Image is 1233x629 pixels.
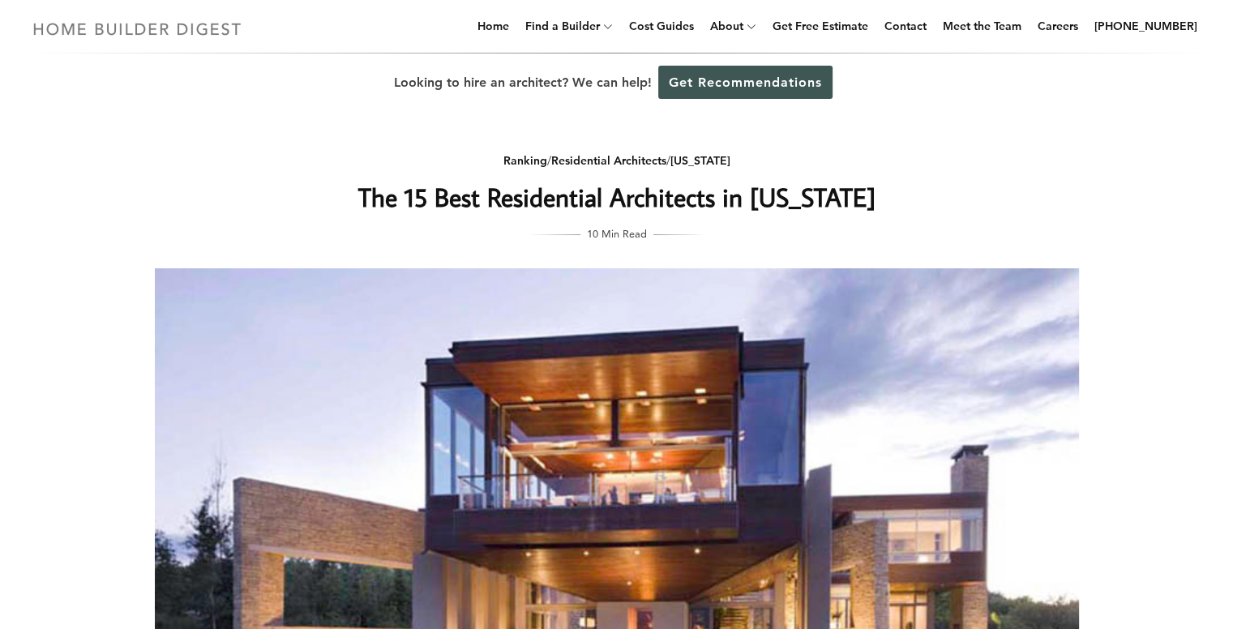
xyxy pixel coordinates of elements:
[26,13,249,45] img: Home Builder Digest
[670,153,730,168] a: [US_STATE]
[587,225,647,242] span: 10 Min Read
[293,151,940,171] div: / /
[658,66,833,99] a: Get Recommendations
[551,153,666,168] a: Residential Architects
[293,178,940,216] h1: The 15 Best Residential Architects in [US_STATE]
[503,153,547,168] a: Ranking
